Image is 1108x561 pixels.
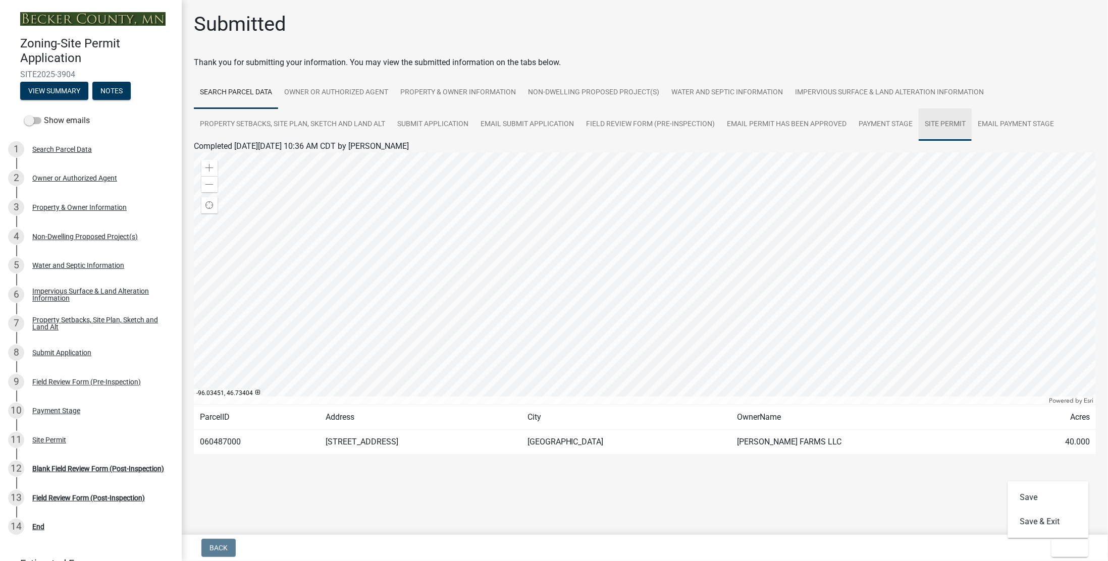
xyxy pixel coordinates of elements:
[1008,510,1089,534] button: Save & Exit
[92,87,131,95] wm-modal-confirm: Notes
[320,405,521,430] td: Address
[1051,539,1088,557] button: Exit
[194,405,320,430] td: ParcelID
[32,262,124,269] div: Water and Septic Information
[194,12,286,36] h1: Submitted
[8,432,24,448] div: 11
[320,430,521,455] td: [STREET_ADDRESS]
[32,436,66,443] div: Site Permit
[32,175,117,182] div: Owner or Authorized Agent
[721,108,853,141] a: Email Permit Has Been Approved
[201,197,218,213] div: Find my location
[521,430,731,455] td: [GEOGRAPHIC_DATA]
[731,430,1009,455] td: [PERSON_NAME] FARMS LLC
[32,233,138,240] div: Non-Dwelling Proposed Project(s)
[92,82,131,100] button: Notes
[32,523,44,530] div: End
[32,288,166,302] div: Impervious Surface & Land Alteration Information
[201,176,218,192] div: Zoom out
[474,108,580,141] a: Email Submit Application
[8,170,24,186] div: 2
[1060,544,1074,552] span: Exit
[201,539,236,557] button: Back
[201,160,218,176] div: Zoom in
[278,77,394,109] a: Owner or Authorized Agent
[194,57,1096,69] div: Thank you for submitting your information. You may view the submitted information on the tabs below.
[32,204,127,211] div: Property & Owner Information
[8,519,24,535] div: 14
[972,108,1060,141] a: Email Payment Stage
[522,77,665,109] a: Non-Dwelling Proposed Project(s)
[194,77,278,109] a: Search Parcel Data
[194,430,320,455] td: 060487000
[8,199,24,215] div: 3
[32,378,141,385] div: Field Review Form (Pre-Inspection)
[8,229,24,245] div: 4
[394,77,522,109] a: Property & Owner Information
[8,374,24,390] div: 9
[32,316,166,330] div: Property Setbacks, Site Plan, Sketch and Land Alt
[580,108,721,141] a: Field Review Form (Pre-Inspection)
[521,405,731,430] td: City
[1046,397,1096,405] div: Powered by
[32,146,92,153] div: Search Parcel Data
[24,115,90,127] label: Show emails
[20,12,166,26] img: Becker County, Minnesota
[20,70,162,79] span: SITE2025-3904
[731,405,1009,430] td: OwnerName
[1008,485,1089,510] button: Save
[391,108,474,141] a: Submit Application
[8,257,24,273] div: 5
[665,77,789,109] a: Water and Septic Information
[32,407,80,414] div: Payment Stage
[32,494,145,501] div: Field Review Form (Post-Inspection)
[1008,430,1096,455] td: 40.000
[8,141,24,157] div: 1
[194,141,409,151] span: Completed [DATE][DATE] 10:36 AM CDT by [PERSON_NAME]
[1008,481,1089,538] div: Exit
[1084,397,1093,404] a: Esri
[194,108,391,141] a: Property Setbacks, Site Plan, Sketch and Land Alt
[789,77,990,109] a: Impervious Surface & Land Alteration Information
[8,461,24,477] div: 12
[20,82,88,100] button: View Summary
[8,345,24,361] div: 8
[8,287,24,303] div: 6
[8,490,24,506] div: 13
[20,36,174,66] h4: Zoning-Site Permit Application
[8,315,24,331] div: 7
[32,465,164,472] div: Blank Field Review Form (Post-Inspection)
[853,108,919,141] a: Payment Stage
[1008,405,1096,430] td: Acres
[20,87,88,95] wm-modal-confirm: Summary
[919,108,972,141] a: Site Permit
[209,544,228,552] span: Back
[8,403,24,419] div: 10
[32,349,91,356] div: Submit Application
